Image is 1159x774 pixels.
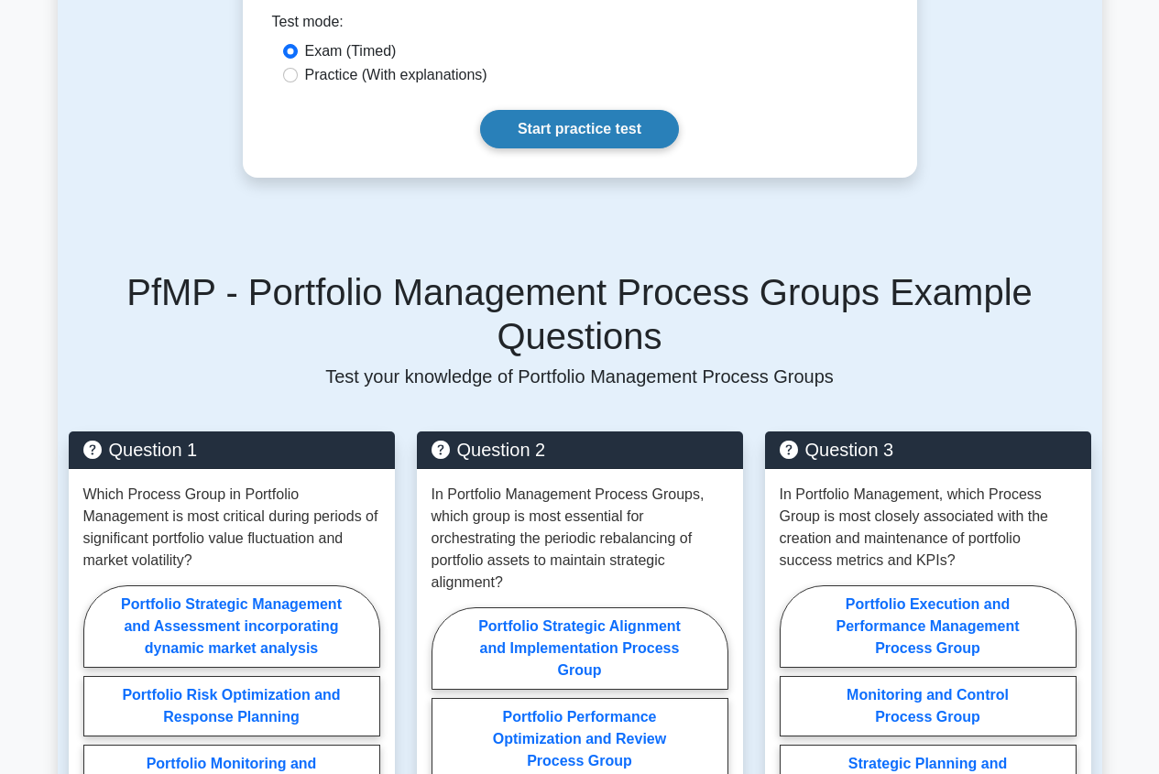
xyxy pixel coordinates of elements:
[432,484,728,594] p: In Portfolio Management Process Groups, which group is most essential for orchestrating the perio...
[780,676,1077,736] label: Monitoring and Control Process Group
[83,439,380,461] h5: Question 1
[69,270,1091,358] h5: PfMP - Portfolio Management Process Groups Example Questions
[83,676,380,736] label: Portfolio Risk Optimization and Response Planning
[432,439,728,461] h5: Question 2
[480,110,679,148] a: Start practice test
[305,40,397,62] label: Exam (Timed)
[69,365,1091,387] p: Test your knowledge of Portfolio Management Process Groups
[780,585,1077,668] label: Portfolio Execution and Performance Management Process Group
[432,607,728,690] label: Portfolio Strategic Alignment and Implementation Process Group
[305,64,487,86] label: Practice (With explanations)
[780,439,1077,461] h5: Question 3
[83,585,380,668] label: Portfolio Strategic Management and Assessment incorporating dynamic market analysis
[780,484,1077,572] p: In Portfolio Management, which Process Group is most closely associated with the creation and mai...
[272,11,888,40] div: Test mode:
[83,484,380,572] p: Which Process Group in Portfolio Management is most critical during periods of significant portfo...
